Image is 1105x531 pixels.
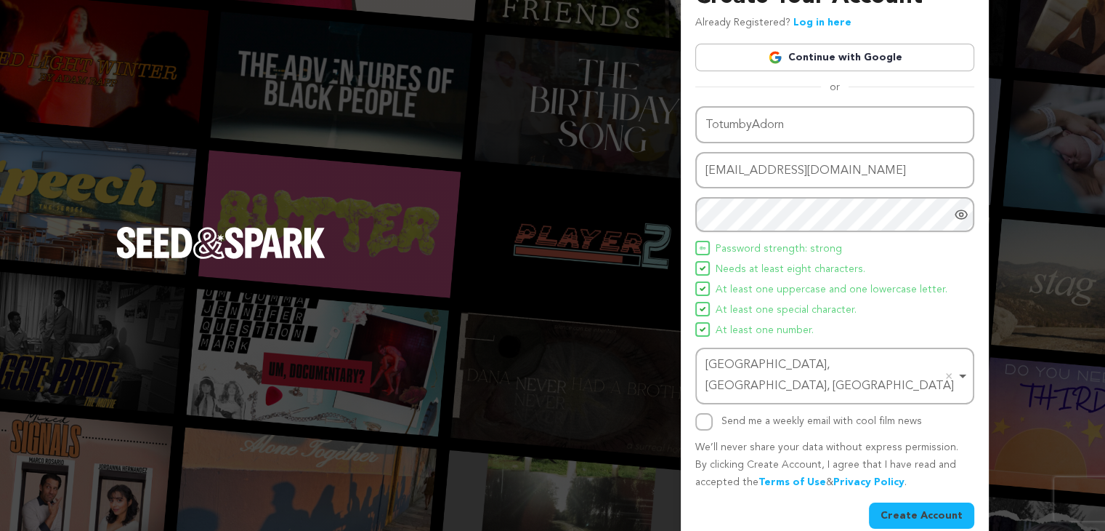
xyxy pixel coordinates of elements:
[700,245,705,251] img: Seed&Spark Icon
[716,302,857,319] span: At least one special character.
[700,327,705,332] img: Seed&Spark Icon
[700,306,705,312] img: Seed&Spark Icon
[705,355,955,397] div: [GEOGRAPHIC_DATA], [GEOGRAPHIC_DATA], [GEOGRAPHIC_DATA]
[721,416,922,426] label: Send me a weekly email with cool film news
[768,50,782,65] img: Google logo
[700,286,705,292] img: Seed&Spark Icon
[821,80,849,95] span: or
[716,261,865,279] span: Needs at least eight characters.
[695,44,974,71] a: Continue with Google
[695,152,974,189] input: Email address
[716,241,842,258] span: Password strength: strong
[700,265,705,271] img: Seed&Spark Icon
[695,15,851,32] p: Already Registered?
[793,17,851,28] a: Log in here
[695,106,974,143] input: Name
[954,207,968,222] a: Show password as plain text. Warning: this will display your password on the screen.
[758,477,826,487] a: Terms of Use
[942,369,956,383] button: Remove item: 'ChIJzx_QuswupjsRWHeKerFFh1U'
[116,227,325,259] img: Seed&Spark Logo
[716,282,947,299] span: At least one uppercase and one lowercase letter.
[869,503,974,529] button: Create Account
[116,227,325,288] a: Seed&Spark Homepage
[716,322,814,340] span: At least one number.
[695,439,974,491] p: We’ll never share your data without express permission. By clicking Create Account, I agree that ...
[833,477,904,487] a: Privacy Policy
